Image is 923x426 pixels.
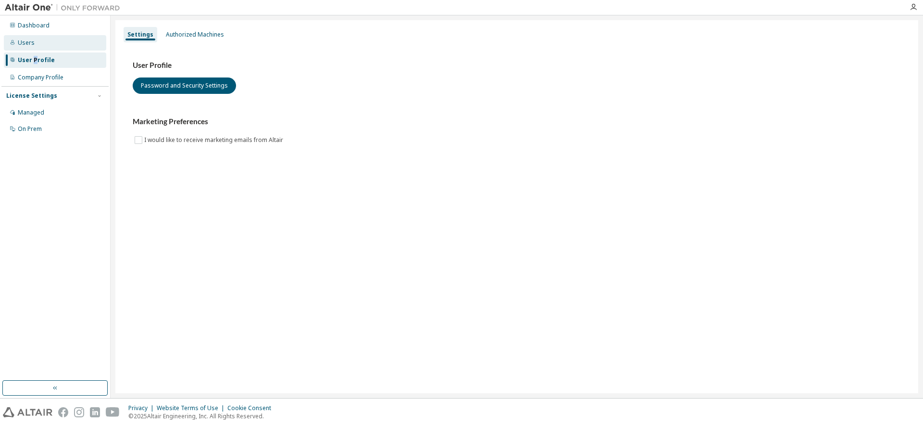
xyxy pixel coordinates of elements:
h3: Marketing Preferences [133,117,901,127]
div: On Prem [18,125,42,133]
div: Managed [18,109,44,116]
div: Authorized Machines [166,31,224,39]
img: youtube.svg [106,407,120,417]
div: Users [18,39,35,47]
button: Password and Security Settings [133,77,236,94]
div: Company Profile [18,74,63,81]
h3: User Profile [133,61,901,70]
div: Privacy [128,404,157,412]
img: Altair One [5,3,125,13]
img: instagram.svg [74,407,84,417]
div: User Profile [18,56,55,64]
img: facebook.svg [58,407,68,417]
div: Website Terms of Use [157,404,227,412]
img: altair_logo.svg [3,407,52,417]
div: Cookie Consent [227,404,277,412]
div: Dashboard [18,22,50,29]
div: License Settings [6,92,57,100]
img: linkedin.svg [90,407,100,417]
div: Settings [127,31,153,39]
p: © 2025 Altair Engineering, Inc. All Rights Reserved. [128,412,277,420]
label: I would like to receive marketing emails from Altair [144,134,285,146]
